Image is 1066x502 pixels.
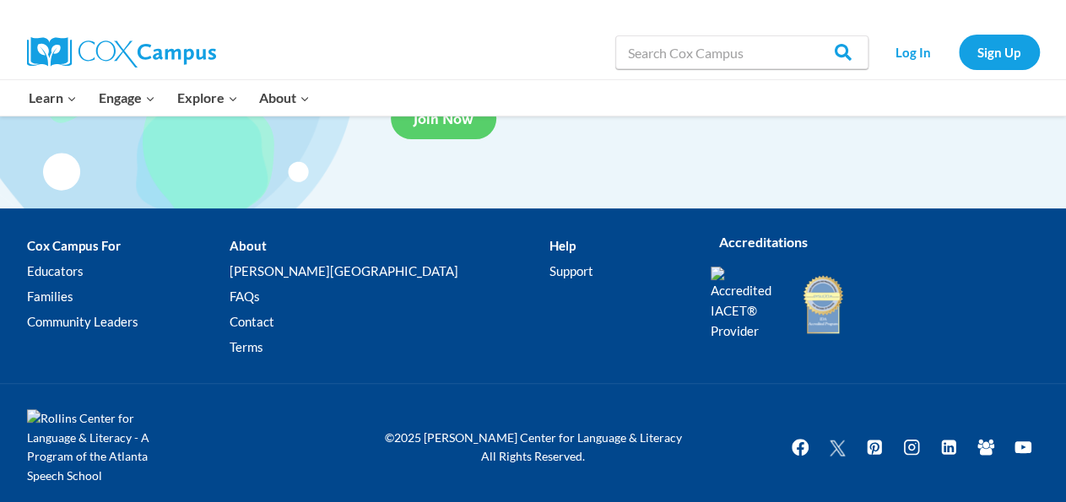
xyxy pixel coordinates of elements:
img: Cox Campus [27,37,216,67]
a: Community Leaders [27,310,230,335]
a: Facebook [783,430,817,464]
a: Join Now [391,98,496,139]
input: Search Cox Campus [615,35,868,69]
nav: Secondary Navigation [877,35,1040,69]
nav: Primary Navigation [19,80,321,116]
a: Educators [27,259,230,284]
button: Child menu of Explore [166,80,249,116]
a: Contact [230,310,549,335]
a: Families [27,284,230,310]
img: Twitter X icon white [827,438,847,457]
a: Pinterest [858,430,891,464]
a: Linkedin [932,430,966,464]
button: Child menu of About [248,80,321,116]
a: Twitter [820,430,854,464]
a: Instagram [895,430,928,464]
a: Sign Up [959,35,1040,69]
strong: Accreditations [719,234,808,250]
a: Terms [230,335,549,360]
img: Rollins Center for Language & Literacy - A Program of the Atlanta Speech School [27,409,179,485]
img: IDA Accredited [802,273,844,336]
p: ©2025 [PERSON_NAME] Center for Language & Literacy All Rights Reserved. [373,429,694,467]
a: YouTube [1006,430,1040,464]
a: FAQs [230,284,549,310]
button: Child menu of Learn [19,80,89,116]
a: Log In [877,35,950,69]
a: [PERSON_NAME][GEOGRAPHIC_DATA] [230,259,549,284]
a: Facebook Group [969,430,1003,464]
span: Join Now [414,110,473,127]
img: Accredited IACET® Provider [711,267,782,341]
button: Child menu of Engage [88,80,166,116]
a: Support [549,259,685,284]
